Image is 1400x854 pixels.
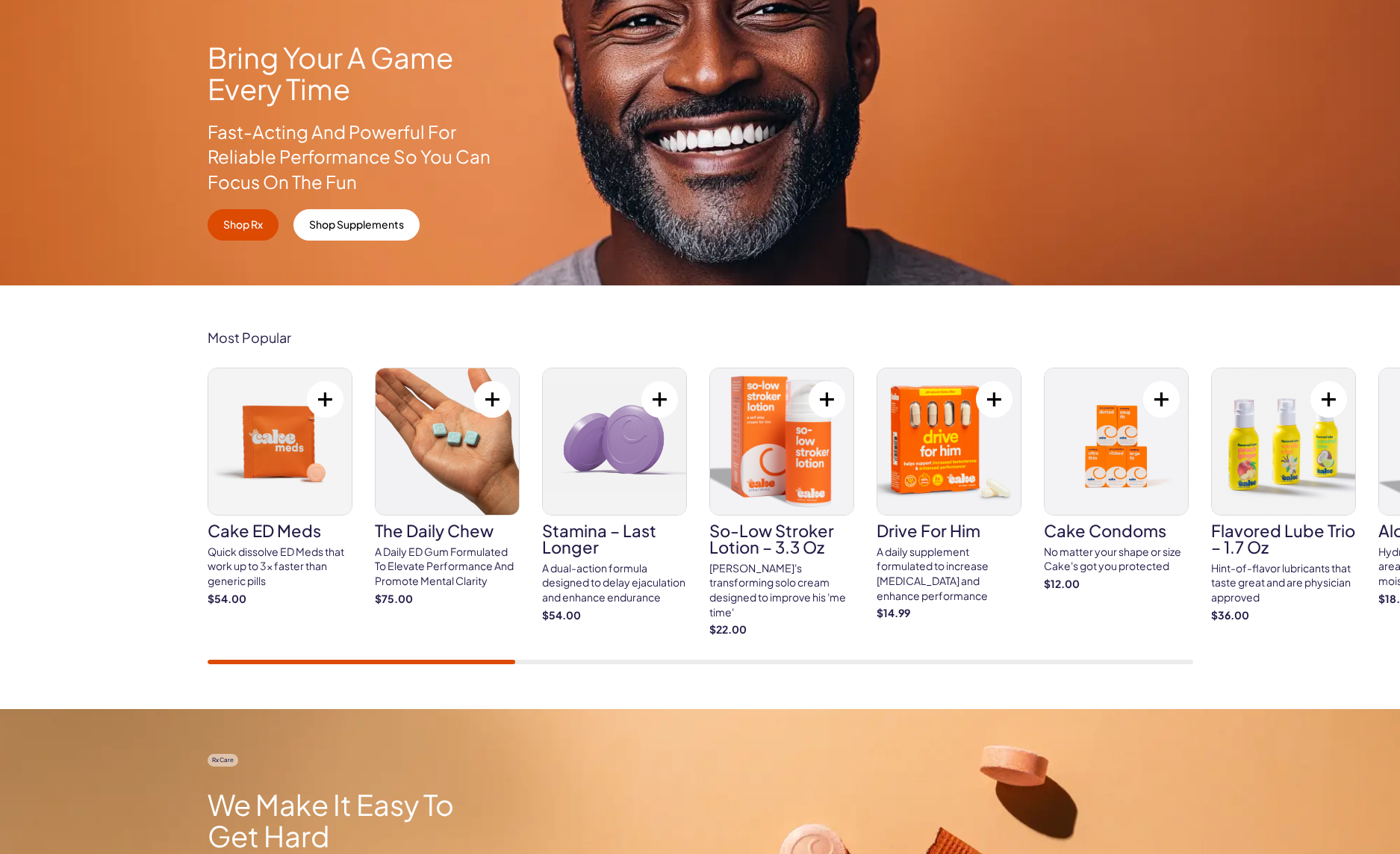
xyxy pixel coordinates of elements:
[542,608,687,623] strong: $54.00
[208,368,352,606] a: Cake ED Meds Cake ED Meds Quick dissolve ED Meds that work up to 3x faster than generic pills $54.00
[376,368,519,515] img: The Daily Chew
[208,789,482,852] h2: We Make It Easy To Get Hard
[877,368,1021,515] img: drive for him
[877,545,1021,603] div: A daily supplement formulated to increase [MEDICAL_DATA] and enhance performance
[1044,545,1189,574] div: No matter your shape or size Cake's got you protected
[375,545,520,589] div: A Daily ED Gum Formulated To Elevate Performance And Promote Mental Clarity
[709,368,854,637] a: So-Low Stroker Lotion – 3.3 oz So-Low Stroker Lotion – 3.3 oz [PERSON_NAME]'s transforming solo c...
[1045,368,1188,515] img: Cake Condoms
[375,368,520,606] a: The Daily Chew The Daily Chew A Daily ED Gum Formulated To Elevate Performance And Promote Mental...
[208,522,352,539] h3: Cake ED Meds
[208,754,238,767] span: Rx Care
[1044,368,1189,592] a: Cake Condoms Cake Condoms No matter your shape or size Cake's got you protected $12.00
[375,592,520,607] strong: $75.00
[542,368,687,622] a: Stamina – Last Longer Stamina – Last Longer A dual-action formula designed to delay ejaculation a...
[542,522,687,555] h3: Stamina – Last Longer
[375,522,520,539] h3: The Daily Chew
[877,368,1021,621] a: drive for him drive for him A daily supplement formulated to increase [MEDICAL_DATA] and enhance ...
[1044,522,1189,539] h3: Cake Condoms
[709,561,854,619] div: [PERSON_NAME]'s transforming solo cream designed to improve his 'me time'
[208,545,352,589] div: Quick dissolve ED Meds that work up to 3x faster than generic pills
[208,209,279,241] a: Shop Rx
[1211,561,1356,605] div: Hint-of-flavor lubricants that taste great and are physician approved
[710,368,853,515] img: So-Low Stroker Lotion – 3.3 oz
[543,368,686,515] img: Stamina – Last Longer
[1044,577,1189,592] strong: $12.00
[1211,608,1356,623] strong: $36.00
[208,592,352,607] strong: $54.00
[293,209,420,241] a: Shop Supplements
[1212,368,1355,515] img: Flavored Lube Trio – 1.7 oz
[542,561,687,605] div: A dual-action formula designed to delay ejaculation and enhance endurance
[208,120,493,195] p: Fast-Acting And Powerful For Reliable Performance So You Can Focus On The Fun
[877,606,1021,621] strong: $14.99
[877,522,1021,539] h3: drive for him
[709,622,854,637] strong: $22.00
[1211,522,1356,555] h3: Flavored Lube Trio – 1.7 oz
[208,42,493,105] h1: Bring Your A Game Every Time
[1211,368,1356,622] a: Flavored Lube Trio – 1.7 oz Flavored Lube Trio – 1.7 oz Hint-of-flavor lubricants that taste grea...
[208,368,352,515] img: Cake ED Meds
[709,522,854,555] h3: So-Low Stroker Lotion – 3.3 oz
